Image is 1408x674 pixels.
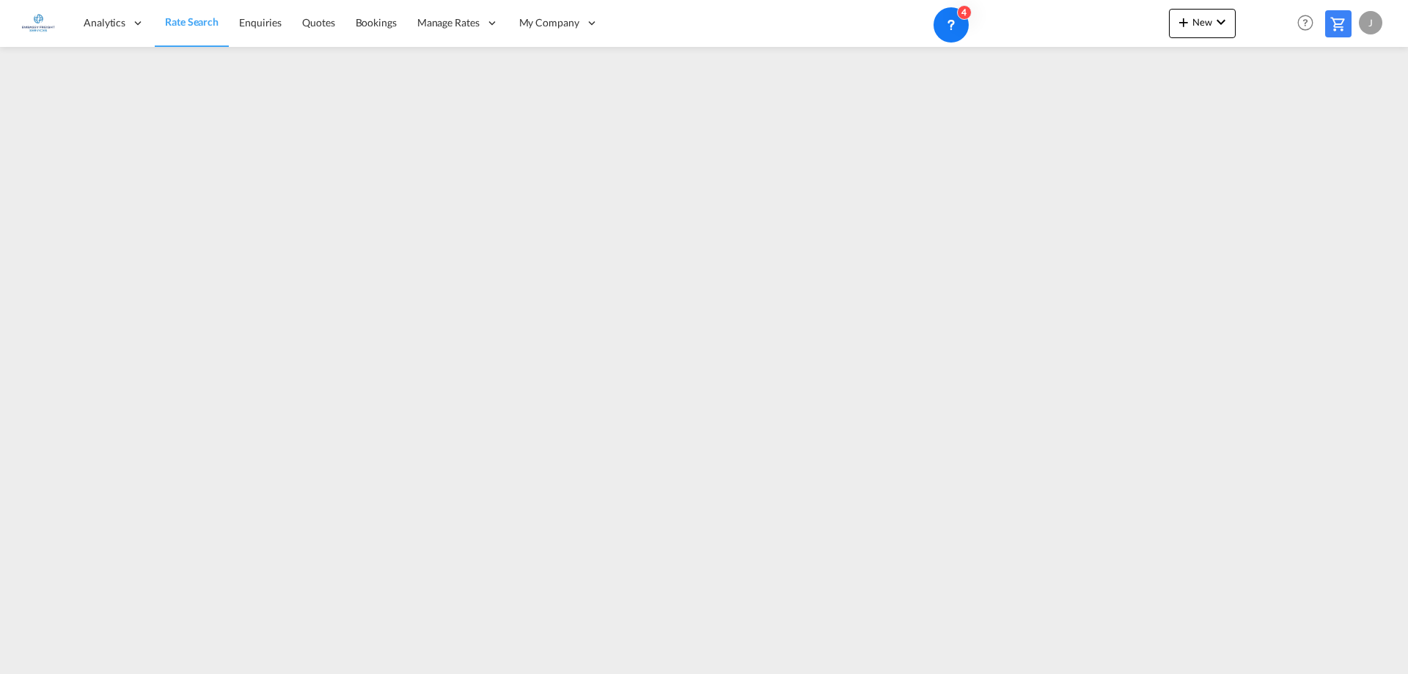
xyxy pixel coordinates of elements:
[1175,16,1230,28] span: New
[356,16,397,29] span: Bookings
[519,15,579,30] span: My Company
[302,16,334,29] span: Quotes
[1212,13,1230,31] md-icon: icon-chevron-down
[84,15,125,30] span: Analytics
[239,16,282,29] span: Enquiries
[1293,10,1318,35] span: Help
[1359,11,1382,34] div: J
[1293,10,1325,37] div: Help
[22,7,55,40] img: e1326340b7c511ef854e8d6a806141ad.jpg
[417,15,480,30] span: Manage Rates
[1169,9,1236,38] button: icon-plus 400-fgNewicon-chevron-down
[165,15,219,28] span: Rate Search
[1175,13,1192,31] md-icon: icon-plus 400-fg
